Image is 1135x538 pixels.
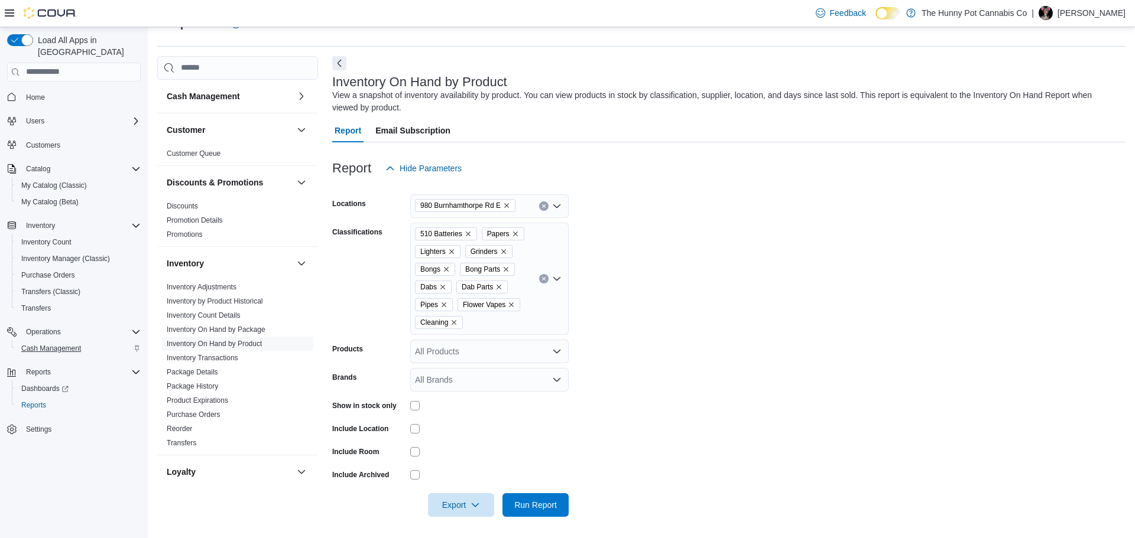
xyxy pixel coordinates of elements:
[332,401,397,410] label: Show in stock only
[465,263,500,275] span: Bong Parts
[12,177,145,194] button: My Catalog (Classic)
[26,221,55,230] span: Inventory
[17,235,76,249] a: Inventory Count
[26,141,60,150] span: Customers
[2,217,145,234] button: Inventory
[21,90,50,105] a: Home
[332,89,1120,114] div: View a snapshot of inventory availability by product. You can view products in stock by classific...
[26,93,45,102] span: Home
[539,274,549,283] button: Clear input
[17,341,86,356] a: Cash Management
[420,317,448,328] span: Cleaning
[17,398,141,412] span: Reports
[332,344,363,354] label: Products
[167,283,236,291] a: Inventory Adjustments
[21,197,79,207] span: My Catalog (Beta)
[502,266,510,273] button: Remove Bong Parts from selection in this group
[167,297,263,305] a: Inventory by Product Historical
[465,245,513,258] span: Grinders
[17,252,115,266] a: Inventory Manager (Classic)
[157,146,318,165] div: Customer
[157,280,318,455] div: Inventory
[167,353,238,363] span: Inventory Transactions
[21,254,110,263] span: Inventory Manager (Classic)
[448,248,455,255] button: Remove Lighters from selection in this group
[463,299,505,311] span: Flower Vapes
[2,161,145,177] button: Catalog
[420,228,462,240] span: 510 Batteries
[167,311,241,320] span: Inventory Count Details
[830,7,866,19] span: Feedback
[26,425,51,434] span: Settings
[415,199,515,212] span: 980 Burnhamthorpe Rd E
[465,230,472,237] button: Remove 510 Batteries from selection in this group
[167,410,220,419] span: Purchase Orders
[167,124,292,136] button: Customer
[17,285,141,299] span: Transfers (Classic)
[167,90,240,102] h3: Cash Management
[12,340,145,357] button: Cash Management
[420,263,440,275] span: Bongs
[167,177,292,188] button: Discounts & Promotions
[167,216,223,225] span: Promotion Details
[21,400,46,410] span: Reports
[2,324,145,340] button: Operations
[21,270,75,280] span: Purchase Orders
[21,344,81,353] span: Cash Management
[17,252,141,266] span: Inventory Manager (Classic)
[17,382,73,396] a: Dashboards
[415,245,461,258] span: Lighters
[167,425,192,433] a: Reorder
[2,136,145,154] button: Customers
[17,235,141,249] span: Inventory Count
[375,119,450,142] span: Email Subscription
[157,199,318,246] div: Discounts & Promotions
[552,375,562,384] button: Open list of options
[332,470,389,480] label: Include Archived
[167,439,196,447] a: Transfers
[167,354,238,362] a: Inventory Transactions
[167,124,205,136] h3: Customer
[167,149,220,158] a: Customer Queue
[21,237,72,247] span: Inventory Count
[12,283,145,300] button: Transfers (Classic)
[21,181,87,190] span: My Catalog (Classic)
[167,230,203,239] a: Promotions
[552,347,562,356] button: Open list of options
[21,384,69,393] span: Dashboards
[17,398,51,412] a: Reports
[167,382,218,390] a: Package History
[12,397,145,413] button: Reports
[167,424,192,433] span: Reorder
[415,263,455,276] span: Bongs
[17,195,83,209] a: My Catalog (Beta)
[415,316,463,329] span: Cleaning
[400,162,462,174] span: Hide Parameters
[167,396,228,405] span: Product Expirations
[167,466,292,478] button: Loyalty
[508,301,515,308] button: Remove Flower Vapes from selection in this group
[332,161,371,175] h3: Report
[21,287,80,296] span: Transfers (Classic)
[1058,6,1126,20] p: [PERSON_NAME]
[512,230,519,237] button: Remove Papers from selection in this group
[17,341,141,356] span: Cash Management
[7,84,141,469] nav: Complex example
[17,195,141,209] span: My Catalog (Beta)
[17,301,141,315] span: Transfers
[167,177,263,188] h3: Discounts & Promotions
[539,201,549,211] button: Clear input
[332,373,356,382] label: Brands
[1032,6,1034,20] p: |
[21,304,51,313] span: Transfers
[332,75,507,89] h3: Inventory On Hand by Product
[440,301,447,308] button: Remove Pipes from selection in this group
[332,447,379,457] label: Include Room
[332,56,346,70] button: Next
[12,234,145,250] button: Inventory Count
[294,256,309,270] button: Inventory
[33,34,141,58] span: Load All Apps in [GEOGRAPHIC_DATA]
[26,116,44,126] span: Users
[167,257,292,269] button: Inventory
[500,248,507,255] button: Remove Grinders from selection in this group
